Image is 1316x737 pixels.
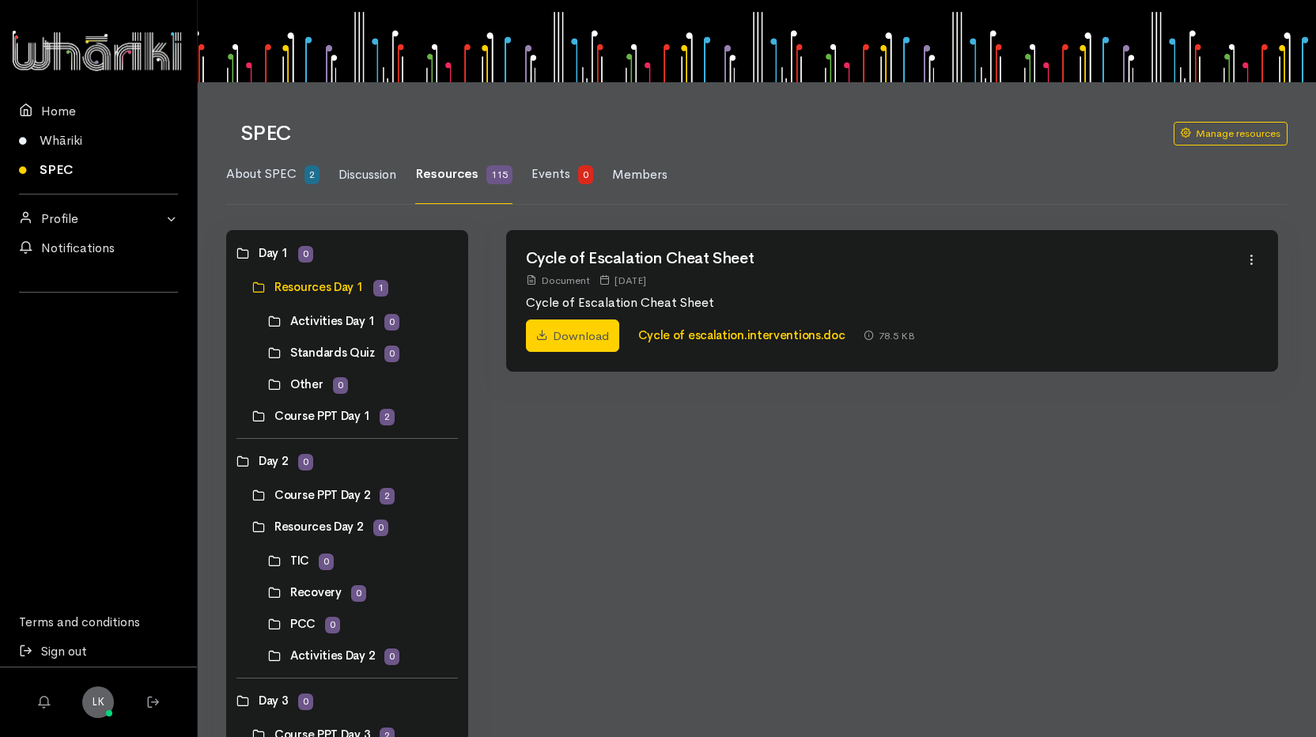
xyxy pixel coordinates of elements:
span: About SPEC [226,165,297,182]
span: Discussion [338,166,396,183]
a: Cycle of escalation.interventions.doc [638,327,845,342]
a: About SPEC 2 [226,146,320,204]
a: Resources 115 [415,146,512,204]
h1: SPEC [240,123,1155,146]
a: LK [82,686,114,718]
span: Members [612,166,667,183]
h2: Cycle of Escalation Cheat Sheet [526,250,1246,267]
span: 2 [304,165,320,184]
a: Events 0 [531,146,593,204]
a: Discussion [338,146,396,204]
iframe: LinkedIn Embedded Content [67,302,130,321]
a: Members [612,146,667,204]
p: Cycle of Escalation Cheat Sheet [526,293,1246,312]
span: Resources [415,165,478,182]
span: 115 [486,165,512,184]
span: Events [531,165,570,182]
span: 0 [578,165,593,184]
a: Manage resources [1174,122,1288,146]
div: Document [526,272,590,289]
div: [DATE] [599,272,646,289]
div: 78.5 KB [864,327,915,344]
a: Download [526,319,619,353]
div: Follow us on LinkedIn [19,302,178,340]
